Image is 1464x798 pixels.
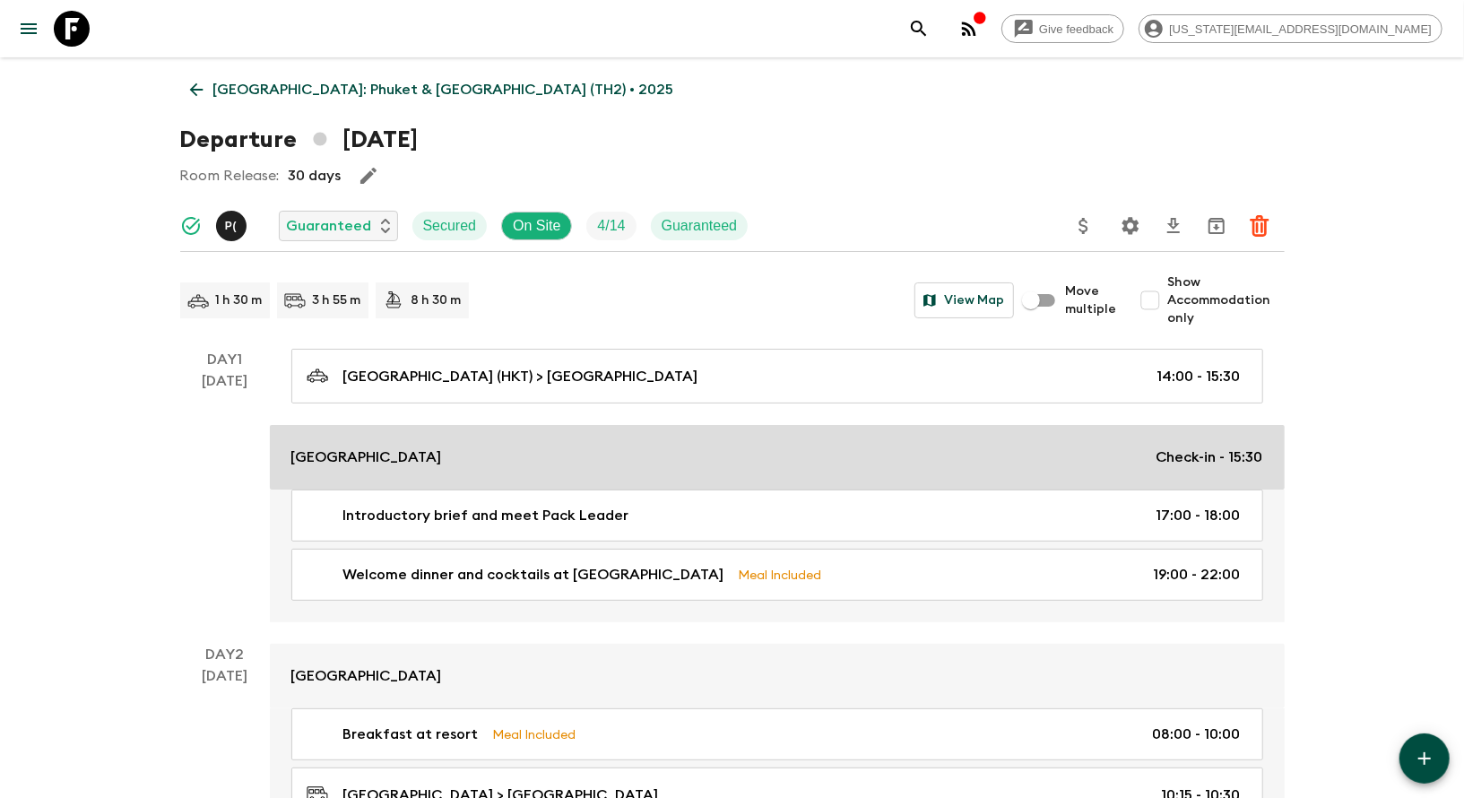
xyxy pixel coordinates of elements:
[270,425,1285,490] a: [GEOGRAPHIC_DATA]Check-in - 15:30
[662,215,738,237] p: Guaranteed
[291,708,1263,760] a: Breakfast at resortMeal Included08:00 - 10:00
[291,490,1263,542] a: Introductory brief and meet Pack Leader17:00 - 18:00
[291,349,1263,403] a: [GEOGRAPHIC_DATA] (HKT) > [GEOGRAPHIC_DATA]14:00 - 15:30
[343,724,479,745] p: Breakfast at resort
[343,564,724,585] p: Welcome dinner and cocktails at [GEOGRAPHIC_DATA]
[11,11,47,47] button: menu
[1066,208,1102,244] button: Update Price, Early Bird Discount and Costs
[1157,366,1241,387] p: 14:00 - 15:30
[739,565,822,585] p: Meal Included
[901,11,937,47] button: search adventures
[343,366,698,387] p: [GEOGRAPHIC_DATA] (HKT) > [GEOGRAPHIC_DATA]
[291,447,442,468] p: [GEOGRAPHIC_DATA]
[597,215,625,237] p: 4 / 14
[1153,724,1241,745] p: 08:00 - 10:00
[1242,208,1278,244] button: Delete
[225,219,237,233] p: P (
[180,165,280,186] p: Room Release:
[291,665,442,687] p: [GEOGRAPHIC_DATA]
[180,72,684,108] a: [GEOGRAPHIC_DATA]: Phuket & [GEOGRAPHIC_DATA] (TH2) • 2025
[412,212,488,240] div: Secured
[1154,564,1241,585] p: 19:00 - 22:00
[423,215,477,237] p: Secured
[1199,208,1234,244] button: Archive (Completed, Cancelled or Unsynced Departures only)
[1066,282,1118,318] span: Move multiple
[1139,14,1442,43] div: [US_STATE][EMAIL_ADDRESS][DOMAIN_NAME]
[1159,22,1442,36] span: [US_STATE][EMAIL_ADDRESS][DOMAIN_NAME]
[411,291,462,309] p: 8 h 30 m
[213,79,674,100] p: [GEOGRAPHIC_DATA]: Phuket & [GEOGRAPHIC_DATA] (TH2) • 2025
[287,215,372,237] p: Guaranteed
[513,215,560,237] p: On Site
[289,165,342,186] p: 30 days
[501,212,572,240] div: On Site
[1001,14,1124,43] a: Give feedback
[180,215,202,237] svg: Synced Successfully
[291,549,1263,601] a: Welcome dinner and cocktails at [GEOGRAPHIC_DATA]Meal Included19:00 - 22:00
[1156,505,1241,526] p: 17:00 - 18:00
[343,505,629,526] p: Introductory brief and meet Pack Leader
[586,212,636,240] div: Trip Fill
[313,291,361,309] p: 3 h 55 m
[202,370,247,622] div: [DATE]
[180,122,418,158] h1: Departure [DATE]
[1156,208,1191,244] button: Download CSV
[1168,273,1285,327] span: Show Accommodation only
[493,724,576,744] p: Meal Included
[180,644,270,665] p: Day 2
[180,349,270,370] p: Day 1
[1029,22,1123,36] span: Give feedback
[216,291,263,309] p: 1 h 30 m
[1113,208,1148,244] button: Settings
[1156,447,1263,468] p: Check-in - 15:30
[914,282,1014,318] button: View Map
[270,644,1285,708] a: [GEOGRAPHIC_DATA]
[216,211,250,241] button: P(
[216,216,250,230] span: Pooky (Thanaphan) Kerdyoo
